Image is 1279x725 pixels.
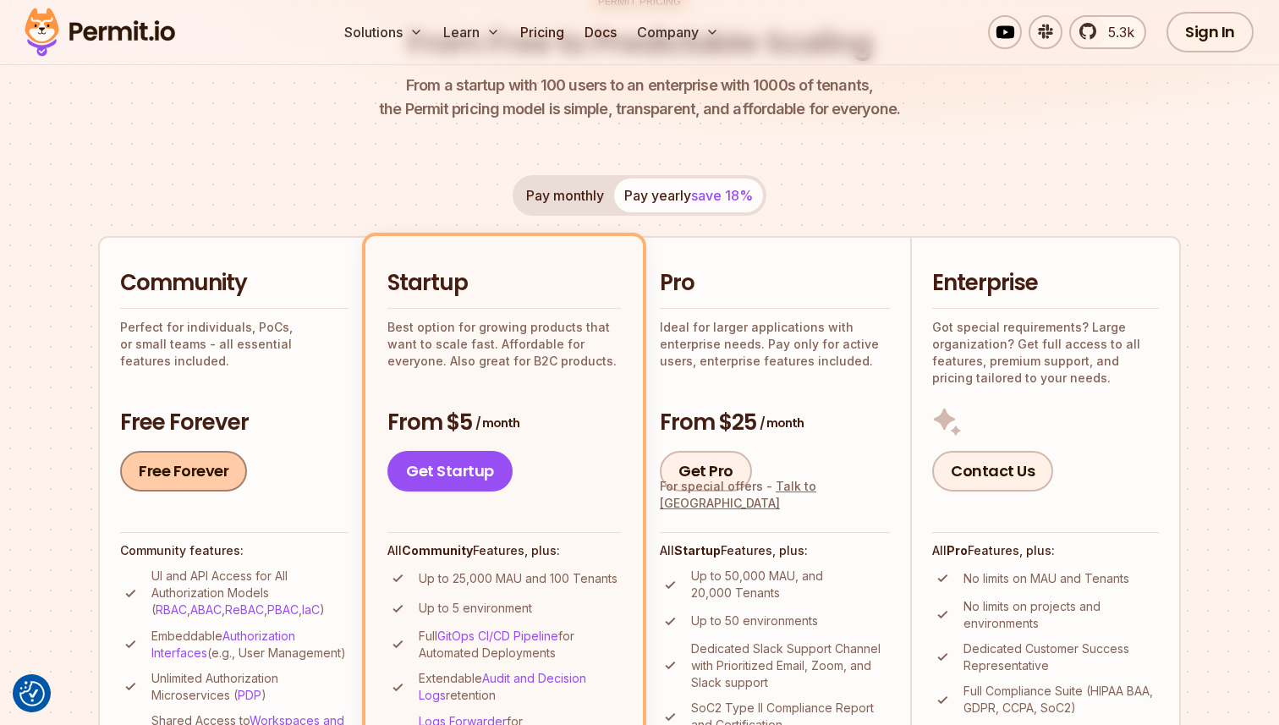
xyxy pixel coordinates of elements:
img: Permit logo [17,3,183,61]
p: Up to 25,000 MAU and 100 Tenants [419,570,618,587]
strong: Community [402,543,473,557]
span: From a startup with 100 users to an enterprise with 1000s of tenants, [379,74,900,97]
h2: Community [120,268,349,299]
a: PDP [238,688,261,702]
h2: Pro [660,268,890,299]
a: Get Startup [387,451,513,492]
h4: All Features, plus: [660,542,890,559]
h2: Enterprise [932,268,1159,299]
p: Full Compliance Suite (HIPAA BAA, GDPR, CCPA, SoC2) [963,683,1159,717]
a: Sign In [1166,12,1254,52]
h3: From $25 [660,408,890,438]
button: Consent Preferences [19,681,45,706]
a: Free Forever [120,451,247,492]
h2: Startup [387,268,621,299]
p: Full for Automated Deployments [419,628,621,662]
img: Revisit consent button [19,681,45,706]
p: No limits on MAU and Tenants [963,570,1129,587]
strong: Pro [947,543,968,557]
a: PBAC [267,602,299,617]
a: IaC [302,602,320,617]
a: Authorization Interfaces [151,629,295,660]
span: 5.3k [1098,22,1134,42]
p: the Permit pricing model is simple, transparent, and affordable for everyone. [379,74,900,121]
a: GitOps CI/CD Pipeline [437,629,558,643]
a: 5.3k [1069,15,1146,49]
button: Learn [436,15,507,49]
a: RBAC [156,602,187,617]
a: ABAC [190,602,222,617]
h3: Free Forever [120,408,349,438]
a: ReBAC [225,602,264,617]
p: Perfect for individuals, PoCs, or small teams - all essential features included. [120,319,349,370]
strong: Startup [674,543,721,557]
h4: All Features, plus: [387,542,621,559]
div: For special offers - [660,478,890,512]
button: Solutions [338,15,430,49]
p: Up to 50 environments [691,612,818,629]
h3: From $5 [387,408,621,438]
p: Dedicated Customer Success Representative [963,640,1159,674]
button: Pay monthly [516,179,614,212]
button: Company [630,15,726,49]
p: Up to 50,000 MAU, and 20,000 Tenants [691,568,890,601]
p: Best option for growing products that want to scale fast. Affordable for everyone. Also great for... [387,319,621,370]
span: / month [475,415,519,431]
span: / month [760,415,804,431]
a: Docs [578,15,623,49]
h4: Community features: [120,542,349,559]
p: Got special requirements? Large organization? Get full access to all features, premium support, a... [932,319,1159,387]
p: Extendable retention [419,670,621,704]
p: No limits on projects and environments [963,598,1159,632]
h4: All Features, plus: [932,542,1159,559]
a: Contact Us [932,451,1053,492]
a: Get Pro [660,451,752,492]
p: Dedicated Slack Support Channel with Prioritized Email, Zoom, and Slack support [691,640,890,691]
a: Audit and Decision Logs [419,671,586,702]
p: Ideal for larger applications with enterprise needs. Pay only for active users, enterprise featur... [660,319,890,370]
p: Up to 5 environment [419,600,532,617]
p: Unlimited Authorization Microservices ( ) [151,670,349,704]
p: Embeddable (e.g., User Management) [151,628,349,662]
p: UI and API Access for All Authorization Models ( , , , , ) [151,568,349,618]
a: Pricing [513,15,571,49]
